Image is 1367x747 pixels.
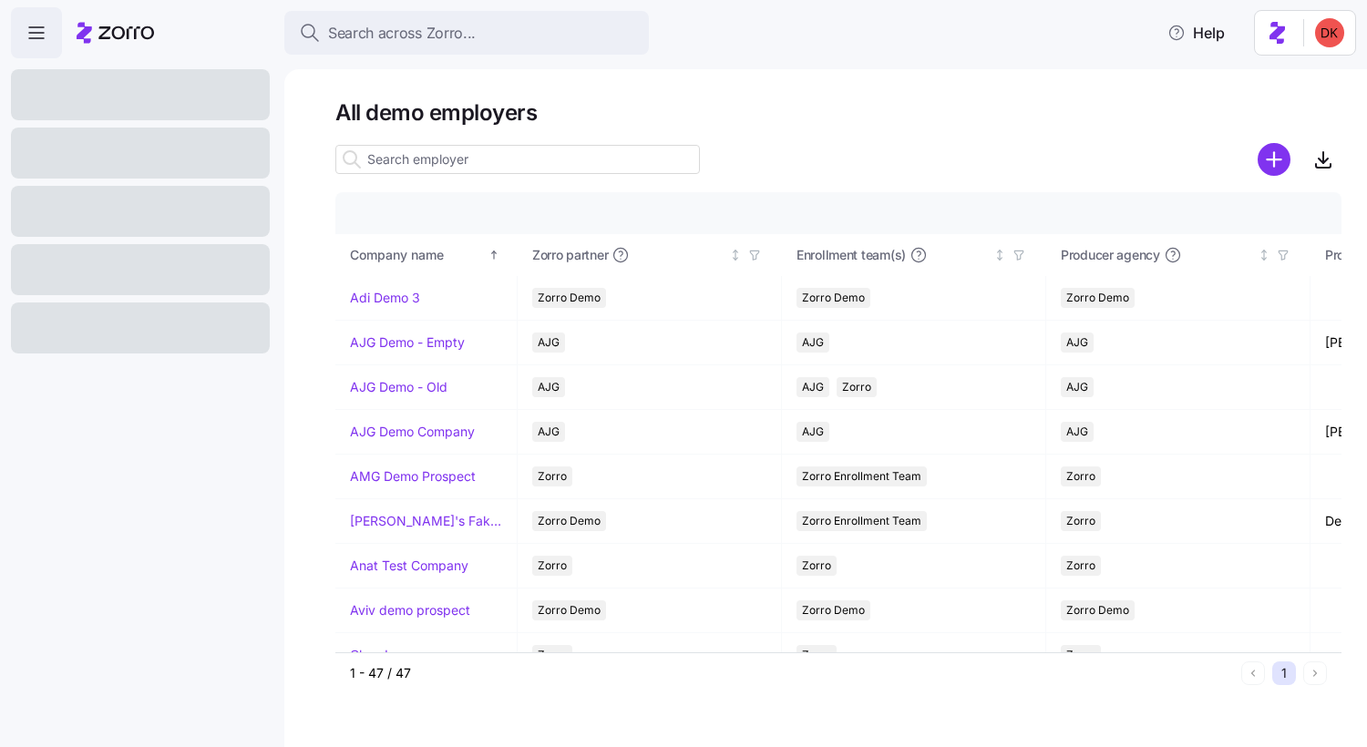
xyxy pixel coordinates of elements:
div: Not sorted [993,249,1006,261]
div: Not sorted [729,249,742,261]
span: Zorro Demo [538,600,601,620]
span: Zorro [802,645,831,665]
span: Zorro Demo [538,511,601,531]
span: Zorro Demo [1066,600,1129,620]
span: Zorro [1066,556,1095,576]
th: Enrollment team(s)Not sorted [782,234,1046,276]
span: Zorro Enrollment Team [802,511,921,531]
span: Producer agency [1061,246,1160,264]
a: Aviv demo prospect [350,601,470,619]
a: [PERSON_NAME]'s Fake Company [350,512,502,530]
span: Zorro [538,466,567,486]
a: Adi Demo 3 [350,289,420,307]
span: Zorro Demo [538,288,601,308]
a: Anat Test Company [350,557,468,575]
span: Zorro [538,556,567,576]
a: AJG Demo - Old [350,378,447,396]
div: Not sorted [1258,249,1270,261]
span: Help [1167,22,1225,44]
span: AJG [538,333,560,353]
span: Zorro [842,377,871,397]
th: Producer agencyNot sorted [1046,234,1310,276]
button: 1 [1272,661,1296,685]
button: Previous page [1241,661,1265,685]
th: Zorro partnerNot sorted [518,234,782,276]
span: Zorro Demo [802,600,865,620]
span: Zorro [802,556,831,576]
button: Next page [1303,661,1327,685]
a: ChemImage [350,646,422,664]
button: Help [1153,15,1239,51]
th: Company nameSorted ascending [335,234,518,276]
div: Sorted ascending [488,249,500,261]
span: Enrollment team(s) [797,246,906,264]
span: AJG [1066,377,1088,397]
a: AMG Demo Prospect [350,467,476,486]
span: Zorro Demo [1066,288,1129,308]
img: 53e82853980611afef66768ee98075c5 [1315,18,1344,47]
input: Search employer [335,145,700,174]
span: Zorro [1066,645,1095,665]
span: AJG [1066,422,1088,442]
button: Search across Zorro... [284,11,649,55]
span: Zorro [1066,511,1095,531]
span: AJG [802,422,824,442]
span: AJG [538,422,560,442]
span: Zorro [1066,466,1095,486]
svg: add icon [1258,143,1290,176]
span: Zorro Enrollment Team [802,466,921,486]
span: AJG [802,377,824,397]
h1: All demo employers [335,98,1341,127]
a: AJG Demo Company [350,423,475,441]
a: AJG Demo - Empty [350,333,465,352]
span: AJG [538,377,560,397]
span: AJG [802,333,824,353]
div: 1 - 47 / 47 [350,664,1234,682]
span: Zorro Demo [802,288,865,308]
span: Zorro [538,645,567,665]
div: Company name [350,245,485,265]
span: Search across Zorro... [328,22,476,45]
span: Zorro partner [532,246,608,264]
span: AJG [1066,333,1088,353]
